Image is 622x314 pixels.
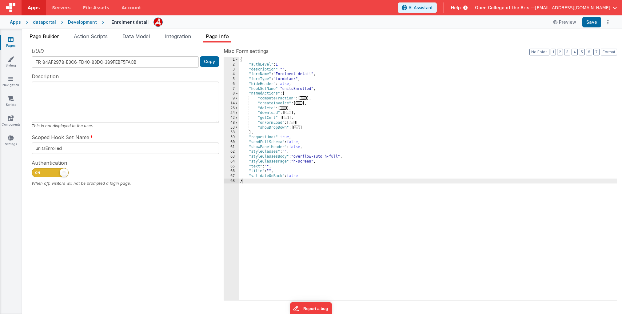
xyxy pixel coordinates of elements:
[224,115,239,120] div: 42
[300,96,307,100] span: ...
[409,5,433,11] span: AI Assistant
[535,5,610,11] span: [EMAIL_ADDRESS][DOMAIN_NAME]
[200,56,219,67] button: Copy
[224,72,239,77] div: 4
[293,126,300,129] span: ...
[52,5,70,11] span: Servers
[224,169,239,174] div: 66
[30,33,59,39] span: Page Builder
[83,5,110,11] span: File Assets
[224,57,239,62] div: 1
[398,2,437,13] button: AI Assistant
[154,18,162,26] img: bf26fad4277e54b97a3ef47a1094f052
[32,180,219,186] div: When off, visitors will not be prompted a login page.
[224,91,239,96] div: 8
[111,20,149,24] h4: Enrolment detail
[74,33,108,39] span: Action Scripts
[224,130,239,135] div: 58
[224,159,239,164] div: 64
[28,5,40,11] span: Apps
[282,116,289,119] span: ...
[224,47,269,55] span: Misc Form settings
[601,49,617,55] button: Format
[280,106,287,110] span: ...
[224,101,239,106] div: 14
[224,82,239,87] div: 6
[529,49,549,55] button: No Folds
[224,140,239,145] div: 60
[551,49,556,55] button: 1
[557,49,563,55] button: 2
[289,121,296,124] span: ...
[165,33,191,39] span: Integration
[604,18,612,26] button: Options
[32,47,44,55] span: UUID
[68,19,97,25] div: Development
[224,87,239,91] div: 7
[32,73,59,80] span: Description
[586,49,592,55] button: 6
[10,19,21,25] div: Apps
[32,134,89,141] span: Scoped Hook Set Name
[224,179,239,183] div: 68
[224,120,239,125] div: 48
[224,96,239,101] div: 9
[33,19,56,25] div: dataportal
[224,145,239,150] div: 61
[224,135,239,140] div: 59
[224,77,239,82] div: 5
[224,174,239,179] div: 67
[475,5,535,11] span: Open College of the Arts —
[475,5,617,11] button: Open College of the Arts — [EMAIL_ADDRESS][DOMAIN_NAME]
[582,17,601,27] button: Save
[296,101,302,105] span: ...
[224,154,239,159] div: 63
[224,62,239,67] div: 2
[224,164,239,169] div: 65
[224,125,239,130] div: 53
[32,123,219,129] div: This is not displayed to the user.
[224,149,239,154] div: 62
[564,49,570,55] button: 3
[224,67,239,72] div: 3
[224,106,239,111] div: 26
[32,159,67,167] span: Authentication
[206,33,229,39] span: Page Info
[451,5,461,11] span: Help
[593,49,600,55] button: 7
[224,111,239,115] div: 34
[549,17,580,27] button: Preview
[579,49,585,55] button: 5
[122,33,150,39] span: Data Model
[572,49,578,55] button: 4
[285,111,291,114] span: ...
